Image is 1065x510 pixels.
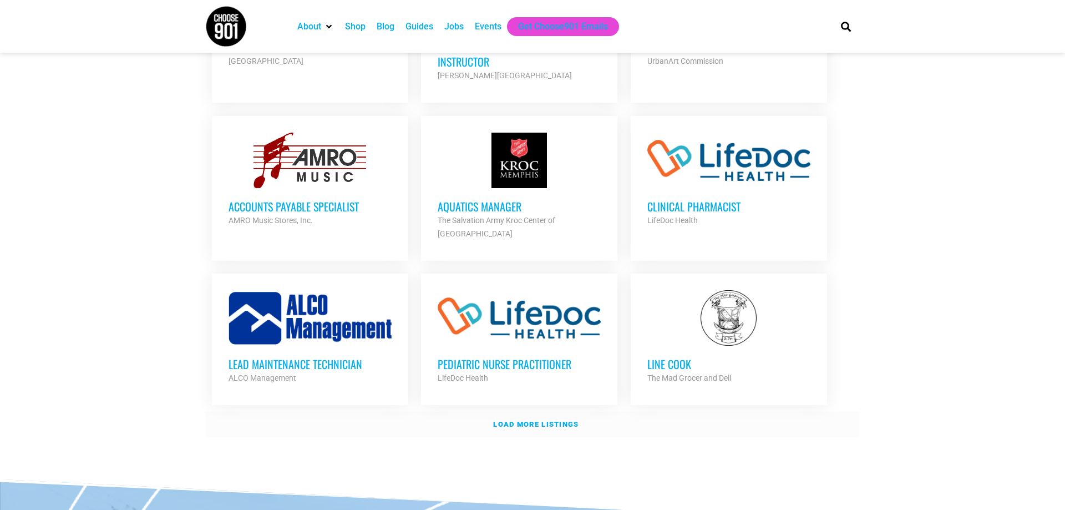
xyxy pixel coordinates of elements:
strong: UrbanArt Commission [647,57,723,65]
h3: Clinical Pharmacist [647,199,810,214]
div: About [292,17,339,36]
a: Line Cook The Mad Grocer and Deli [631,274,827,401]
a: About [297,20,321,33]
strong: The Salvation Army Kroc Center of [GEOGRAPHIC_DATA] [438,216,555,238]
a: Accounts Payable Specialist AMRO Music Stores, Inc. [212,116,408,244]
h3: Operations Manager [647,40,810,54]
a: Pediatric Nurse Practitioner LifeDoc Health [421,274,617,401]
h3: Accounts Payable Specialist [229,199,392,214]
strong: LifeDoc Health [438,373,488,382]
strong: Load more listings [493,420,579,428]
a: Events [475,20,501,33]
a: Get Choose901 Emails [518,20,608,33]
a: Shop [345,20,366,33]
a: Clinical Pharmacist LifeDoc Health [631,116,827,244]
h3: Lead Maintenance Technician [229,357,392,371]
strong: The Mad Grocer and Deli [647,373,731,382]
strong: LifeDoc Health [647,216,698,225]
a: Load more listings [205,412,860,437]
a: Lead Maintenance Technician ALCO Management [212,274,408,401]
strong: ALCO Management [229,373,296,382]
h3: Pediatric Nurse Practitioner [438,357,601,371]
nav: Main nav [292,17,822,36]
a: Guides [405,20,433,33]
a: Blog [377,20,394,33]
h3: Aquatics Manager [438,199,601,214]
div: Search [837,17,855,36]
h3: Line Cook [647,357,810,371]
strong: [PERSON_NAME][GEOGRAPHIC_DATA] [438,71,572,80]
strong: AMRO Music Stores, Inc. [229,216,313,225]
h3: Cognitive Behavior Intervention Instructor [438,40,601,69]
strong: [GEOGRAPHIC_DATA] [229,57,303,65]
a: Aquatics Manager The Salvation Army Kroc Center of [GEOGRAPHIC_DATA] [421,116,617,257]
a: Jobs [444,20,464,33]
